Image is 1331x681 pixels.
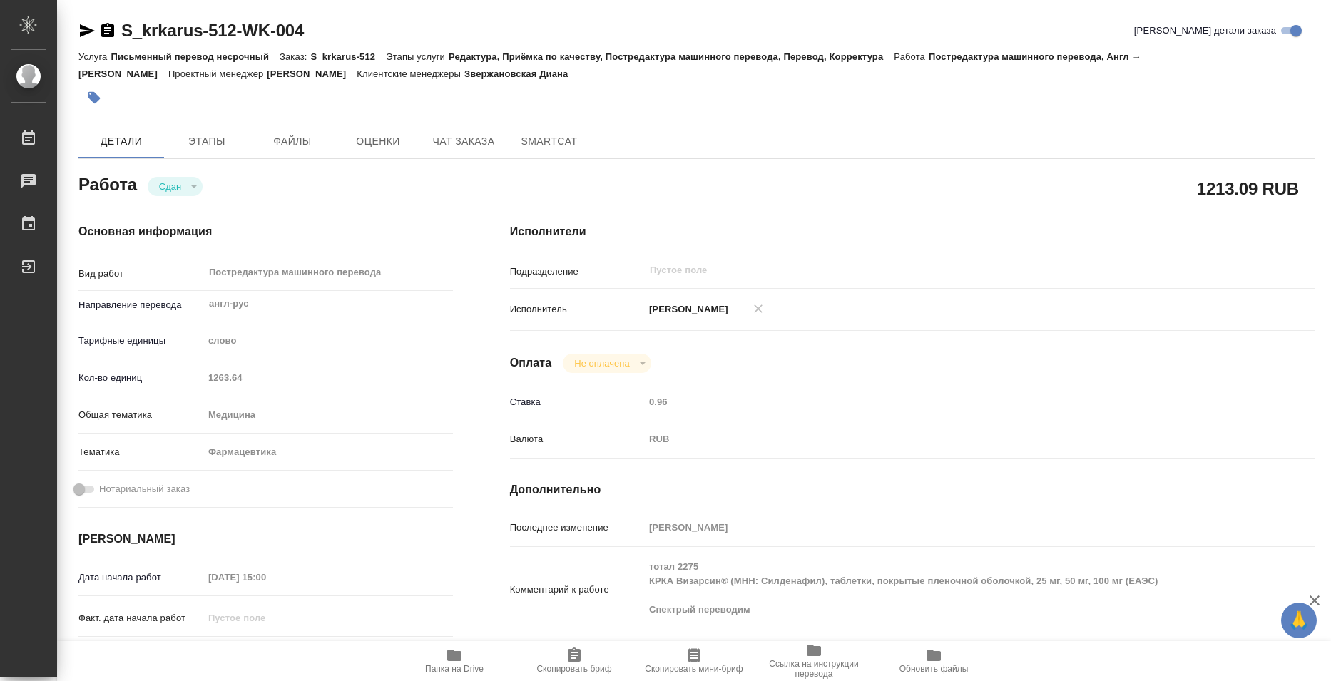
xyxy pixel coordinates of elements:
textarea: тотал 2275 КРКА Визарсин® (МНН: Силденафил), таблетки, покрытые пленочной оболочкой, 25 мг, 50 мг... [644,555,1248,622]
span: Этапы [173,133,241,150]
button: Сдан [155,180,185,193]
h4: [PERSON_NAME] [78,531,453,548]
input: Пустое поле [203,567,328,588]
input: Пустое поле [648,262,1215,279]
input: Пустое поле [644,391,1248,412]
span: Папка на Drive [425,664,484,674]
div: Сдан [148,177,203,196]
p: Клиентские менеджеры [357,68,464,79]
button: Папка на Drive [394,641,514,681]
p: Тарифные единицы [78,334,203,348]
p: Общая тематика [78,408,203,422]
p: Последнее изменение [510,521,644,535]
span: SmartCat [515,133,583,150]
h2: 1213.09 RUB [1197,176,1299,200]
span: Скопировать мини-бриф [645,664,743,674]
button: Не оплачена [570,357,633,369]
button: 🙏 [1281,603,1317,638]
p: Вид работ [78,267,203,281]
button: Ссылка на инструкции перевода [754,641,874,681]
button: Добавить тэг [78,82,110,113]
p: Услуга [78,51,111,62]
p: Заказ: [280,51,310,62]
p: Работа [894,51,929,62]
button: Обновить файлы [874,641,994,681]
h4: Дополнительно [510,481,1315,498]
p: Исполнитель [510,302,644,317]
span: Обновить файлы [899,664,969,674]
div: RUB [644,427,1248,451]
p: Комментарий к работе [510,583,644,597]
input: Пустое поле [644,517,1248,538]
div: Сдан [563,354,651,373]
span: Нотариальный заказ [99,482,190,496]
span: Ссылка на инструкции перевода [763,659,865,679]
p: Ставка [510,395,644,409]
p: Валюта [510,432,644,446]
input: Пустое поле [203,367,453,388]
span: Чат заказа [429,133,498,150]
p: Кол-во единиц [78,371,203,385]
p: S_krkarus-512 [310,51,386,62]
h2: Работа [78,170,137,196]
p: Проектный менеджер [168,68,267,79]
span: 🙏 [1287,605,1311,635]
p: Тематика [78,445,203,459]
h4: Оплата [510,354,552,372]
a: S_krkarus-512-WK-004 [121,21,304,40]
button: Скопировать бриф [514,641,634,681]
div: Фармацевтика [203,440,453,464]
div: Медицина [203,403,453,427]
p: Этапы услуги [386,51,449,62]
button: Скопировать мини-бриф [634,641,754,681]
span: Файлы [258,133,327,150]
p: Направление перевода [78,298,203,312]
p: Факт. дата начала работ [78,611,203,625]
span: Оценки [344,133,412,150]
button: Скопировать ссылку для ЯМессенджера [78,22,96,39]
p: [PERSON_NAME] [644,302,728,317]
p: Письменный перевод несрочный [111,51,280,62]
input: Пустое поле [203,608,328,628]
button: Скопировать ссылку [99,22,116,39]
div: слово [203,329,453,353]
h4: Исполнители [510,223,1315,240]
p: Подразделение [510,265,644,279]
p: Звержановская Диана [464,68,578,79]
span: Детали [87,133,155,150]
p: [PERSON_NAME] [267,68,357,79]
p: Дата начала работ [78,570,203,585]
span: [PERSON_NAME] детали заказа [1134,24,1276,38]
span: Скопировать бриф [536,664,611,674]
p: Редактура, Приёмка по качеству, Постредактура машинного перевода, Перевод, Корректура [449,51,894,62]
h4: Основная информация [78,223,453,240]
